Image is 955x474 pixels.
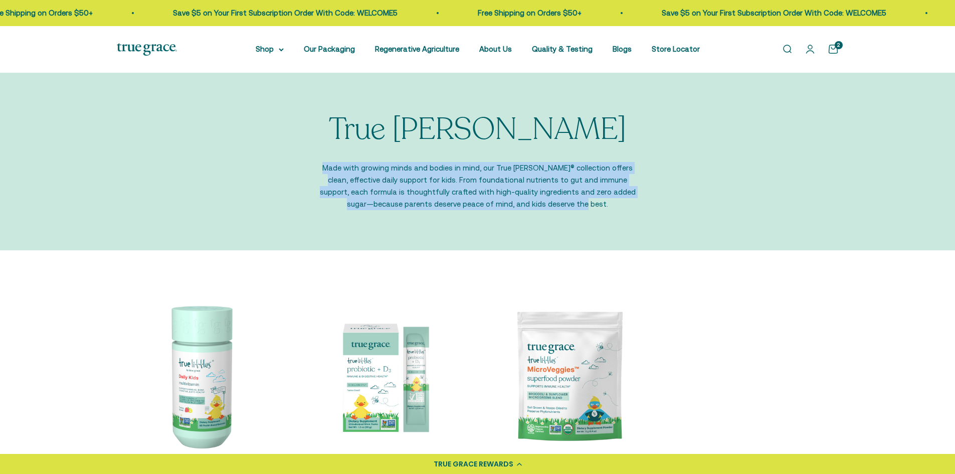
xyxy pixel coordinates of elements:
[447,9,551,17] a: Free Shipping on Orders $50+
[835,41,843,49] cart-count: 2
[300,290,472,462] img: Vitamin D is essential for your little one’s development and immune health, and it can be tricky ...
[613,45,632,53] a: Blogs
[479,45,512,53] a: About Us
[315,162,641,210] p: Made with growing minds and bodies in mind, our True [PERSON_NAME]® collection offers clean, effe...
[304,45,355,53] a: Our Packaging
[532,45,593,53] a: Quality & Testing
[256,43,284,55] summary: Shop
[652,45,700,53] a: Store Locator
[375,45,459,53] a: Regenerative Agriculture
[434,459,513,469] div: TRUE GRACE REWARDS
[117,290,288,462] img: True Littles® Daily Kids Multivitamin
[142,7,367,19] p: Save $5 on Your First Subscription Order With Code: WELCOME5
[631,7,856,19] p: Save $5 on Your First Subscription Order With Code: WELCOME5
[329,113,626,146] p: True [PERSON_NAME]
[484,290,655,462] img: Kids Daily Superfood for Immune Health* Easy way for kids to get more greens in their diet Regene...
